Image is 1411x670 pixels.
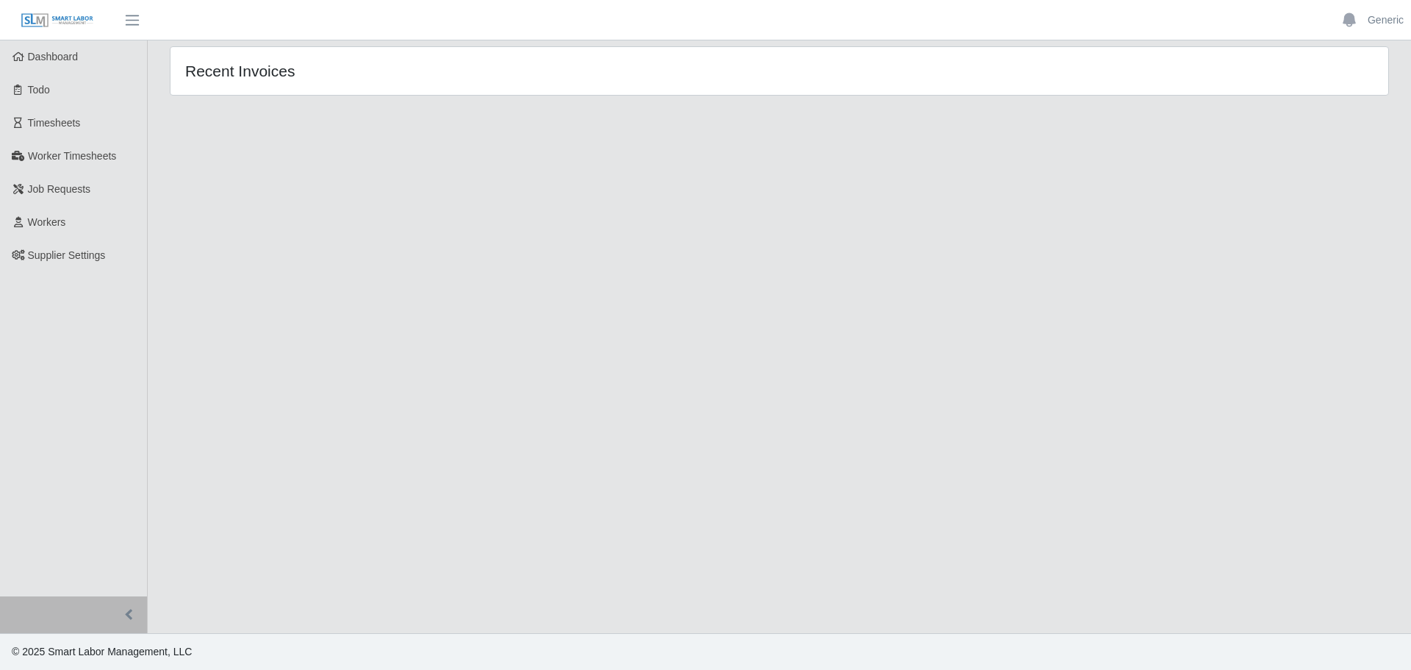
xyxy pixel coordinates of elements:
span: Supplier Settings [28,249,106,261]
img: SLM Logo [21,13,94,29]
a: Generic [1368,13,1404,28]
span: Todo [28,84,50,96]
span: © 2025 Smart Labor Management, LLC [12,646,192,657]
span: Worker Timesheets [28,150,116,162]
span: Workers [28,216,66,228]
span: Dashboard [28,51,79,63]
span: Timesheets [28,117,81,129]
h4: Recent Invoices [185,62,667,80]
span: Job Requests [28,183,91,195]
